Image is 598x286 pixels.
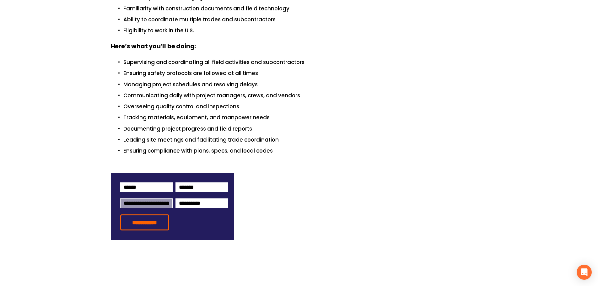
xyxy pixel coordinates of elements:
[123,113,488,122] p: Tracking materials, equipment, and manpower needs
[123,91,488,100] p: Communicating daily with project managers, crews, and vendors
[577,265,592,280] div: Open Intercom Messenger
[123,26,488,35] p: Eligibility to work in the U.S.
[123,69,488,78] p: Ensuring safety protocols are followed at all times
[123,136,488,144] p: Leading site meetings and facilitating trade coordination
[123,4,488,13] p: Familiarity with construction documents and field technology
[111,42,196,51] strong: Here’s what you’ll be doing:
[123,15,488,24] p: Ability to coordinate multiple trades and subcontractors
[123,102,488,111] p: Overseeing quality control and inspections
[123,125,488,133] p: Documenting project progress and field reports
[123,147,488,155] p: Ensuring compliance with plans, specs, and local codes
[123,58,488,67] p: Supervising and coordinating all field activities and subcontractors
[123,80,488,89] p: Managing project schedules and resolving delays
